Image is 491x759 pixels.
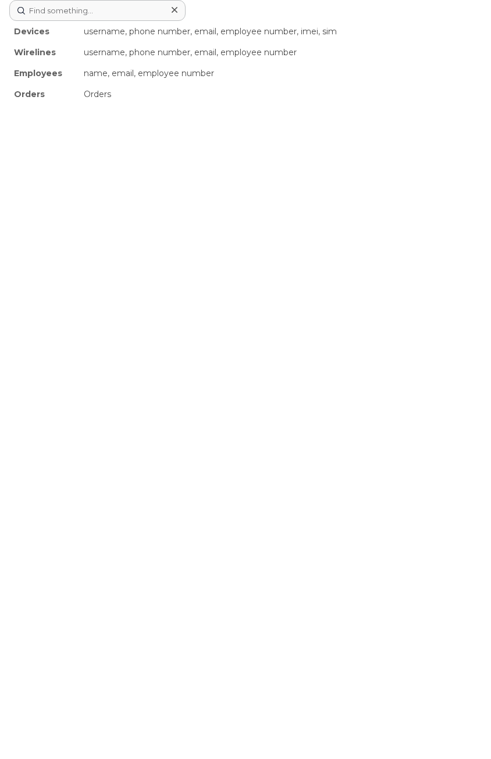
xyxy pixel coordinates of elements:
div: username, phone number, email, employee number [79,42,482,63]
div: name, email, employee number [79,63,482,84]
div: Wirelines [9,42,79,63]
div: Orders [79,84,482,105]
div: Employees [9,63,79,84]
div: Orders [9,84,79,105]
